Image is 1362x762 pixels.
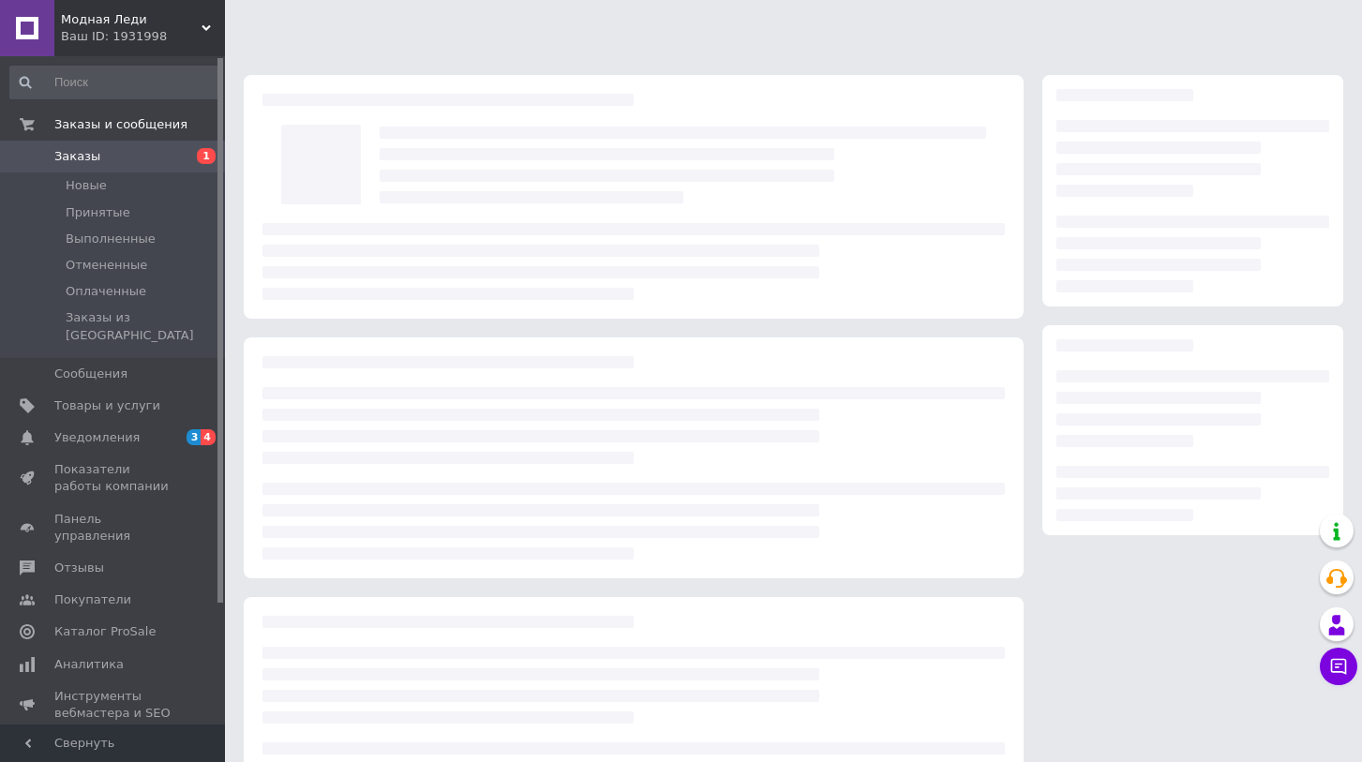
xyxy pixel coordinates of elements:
[54,656,124,673] span: Аналитика
[54,397,160,414] span: Товары и услуги
[54,623,156,640] span: Каталог ProSale
[54,688,173,722] span: Инструменты вебмастера и SEO
[197,148,216,164] span: 1
[66,283,146,300] span: Оплаченные
[54,429,140,446] span: Уведомления
[66,309,219,343] span: Заказы из [GEOGRAPHIC_DATA]
[54,560,104,576] span: Отзывы
[66,177,107,194] span: Новые
[54,461,173,495] span: Показатели работы компании
[54,366,127,382] span: Сообщения
[187,429,202,445] span: 3
[54,116,187,133] span: Заказы и сообщения
[1320,648,1357,685] button: Чат с покупателем
[54,591,131,608] span: Покупатели
[66,257,147,274] span: Отмененные
[66,204,130,221] span: Принятые
[61,28,225,45] div: Ваш ID: 1931998
[66,231,156,247] span: Выполненные
[201,429,216,445] span: 4
[61,11,202,28] span: Модная Леди
[9,66,221,99] input: Поиск
[54,148,100,165] span: Заказы
[54,511,173,545] span: Панель управления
